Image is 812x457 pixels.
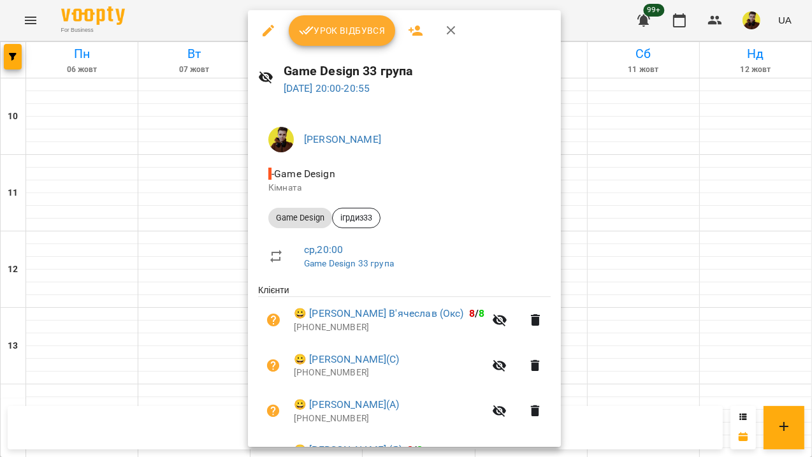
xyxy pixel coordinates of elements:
span: 8 [417,444,423,456]
b: / [407,444,423,456]
span: Урок відбувся [299,23,386,38]
button: Візит ще не сплачено. Додати оплату? [258,351,289,381]
a: 😀 [PERSON_NAME](С) [294,352,400,367]
a: ср , 20:00 [304,243,343,256]
button: Урок відбувся [289,15,396,46]
p: [PHONE_NUMBER] [294,412,484,425]
a: [DATE] 20:00-20:55 [284,82,370,94]
span: 8 [479,307,484,319]
span: ігрдиз33 [333,212,380,224]
button: Візит ще не сплачено. Додати оплату? [258,305,289,335]
div: ігрдиз33 [332,208,381,228]
img: 7fb6181a741ed67b077bc5343d522ced.jpg [268,127,294,152]
a: Game Design 33 група [304,258,394,268]
p: [PHONE_NUMBER] [294,366,484,379]
a: 😀 [PERSON_NAME] В'ячеслав (Окс) [294,306,464,321]
button: Візит ще не сплачено. Додати оплату? [258,396,289,426]
a: 😀 [PERSON_NAME](А) [294,397,400,412]
h6: Game Design 33 група [284,61,551,81]
a: [PERSON_NAME] [304,133,381,145]
p: Кімната [268,182,540,194]
span: 8 [407,444,413,456]
span: - Game Design [268,168,338,180]
p: [PHONE_NUMBER] [294,321,484,334]
span: 8 [469,307,475,319]
span: Game Design [268,212,332,224]
b: / [469,307,484,319]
